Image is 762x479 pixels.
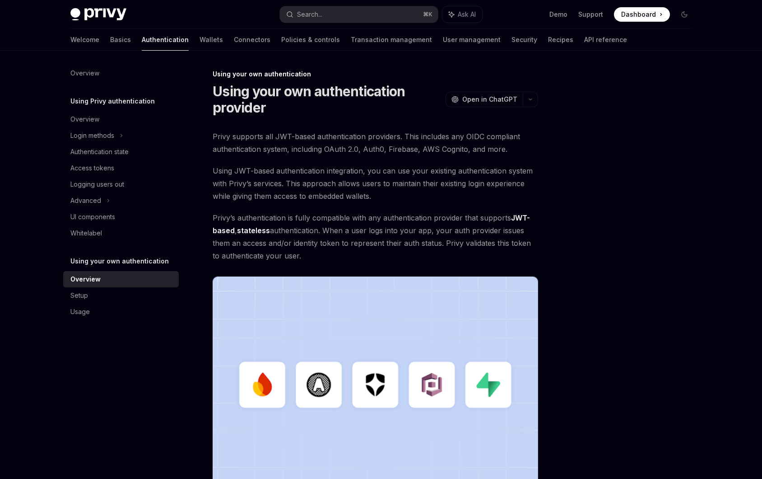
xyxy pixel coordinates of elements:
a: Recipes [548,29,573,51]
span: Ask AI [458,10,476,19]
a: Policies & controls [281,29,340,51]
a: Dashboard [614,7,670,22]
div: Usage [70,306,90,317]
span: ⌘ K [423,11,432,18]
span: Using JWT-based authentication integration, you can use your existing authentication system with ... [213,164,538,202]
a: stateless [237,226,270,235]
a: Authentication state [63,144,179,160]
a: Security [511,29,537,51]
a: Usage [63,304,179,320]
button: Search...⌘K [280,6,438,23]
span: Privy supports all JWT-based authentication providers. This includes any OIDC compliant authentic... [213,130,538,155]
div: Login methods [70,130,114,141]
img: dark logo [70,8,126,21]
div: Overview [70,274,101,285]
button: Ask AI [442,6,482,23]
a: API reference [584,29,627,51]
a: Demo [549,10,567,19]
a: Whitelabel [63,225,179,241]
h5: Using Privy authentication [70,96,155,107]
a: User management [443,29,501,51]
button: Open in ChatGPT [446,92,523,107]
div: Authentication state [70,146,129,157]
span: Open in ChatGPT [462,95,517,104]
a: Overview [63,111,179,127]
a: Setup [63,287,179,304]
div: Search... [297,9,322,20]
h1: Using your own authentication provider [213,83,442,116]
div: Overview [70,68,99,79]
span: Dashboard [621,10,656,19]
a: Overview [63,65,179,81]
a: Access tokens [63,160,179,176]
div: Whitelabel [70,228,102,239]
div: Advanced [70,195,101,206]
div: Logging users out [70,179,124,190]
a: Welcome [70,29,99,51]
div: Overview [70,114,99,125]
div: Using your own authentication [213,70,538,79]
span: Privy’s authentication is fully compatible with any authentication provider that supports , authe... [213,211,538,262]
div: Access tokens [70,163,114,174]
a: Transaction management [351,29,432,51]
a: Connectors [234,29,270,51]
button: Toggle dark mode [677,7,692,22]
a: Basics [110,29,131,51]
a: Support [578,10,603,19]
div: UI components [70,211,115,222]
a: UI components [63,209,179,225]
h5: Using your own authentication [70,256,169,267]
div: Setup [70,290,88,301]
a: Overview [63,271,179,287]
a: Wallets [200,29,223,51]
a: Logging users out [63,176,179,193]
a: Authentication [142,29,189,51]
